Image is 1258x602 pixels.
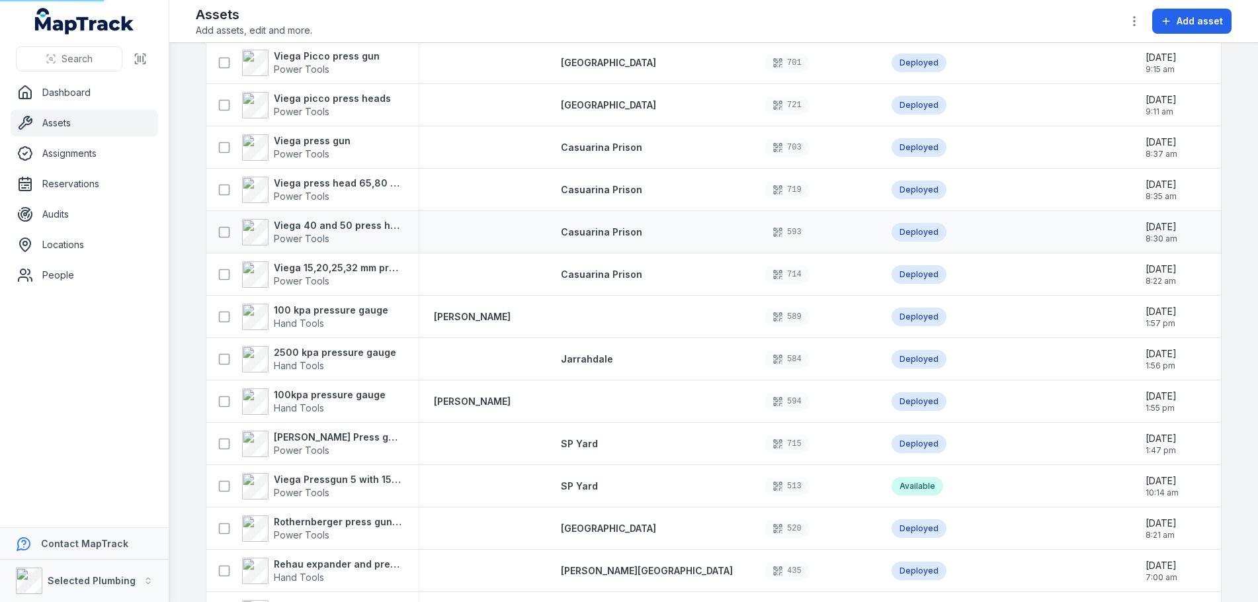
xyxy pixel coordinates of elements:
[274,148,329,159] span: Power Tools
[242,346,396,372] a: 2500 kpa pressure gaugeHand Tools
[765,392,810,411] div: 594
[274,431,402,444] strong: [PERSON_NAME] Press gun with 15,20,25,32
[274,515,402,529] strong: Rothernberger press gun 15,20,25,32 press heads
[1146,220,1177,244] time: 5/16/2025, 8:30:11 AM
[242,134,351,161] a: Viega press gunPower Tools
[1146,390,1177,413] time: 5/13/2025, 1:55:14 PM
[1146,178,1177,202] time: 5/16/2025, 8:35:04 AM
[274,233,329,244] span: Power Tools
[892,308,946,326] div: Deployed
[35,8,134,34] a: MapTrack
[242,388,386,415] a: 100kpa pressure gaugeHand Tools
[892,392,946,411] div: Deployed
[765,477,810,495] div: 513
[892,350,946,368] div: Deployed
[196,24,312,37] span: Add assets, edit and more.
[892,519,946,538] div: Deployed
[765,223,810,241] div: 593
[561,142,642,153] span: Casuarina Prison
[765,265,810,284] div: 714
[1146,474,1179,488] span: [DATE]
[242,92,391,118] a: Viega picco press headsPower Tools
[561,565,733,576] span: [PERSON_NAME][GEOGRAPHIC_DATA]
[1146,517,1177,540] time: 5/12/2025, 8:21:45 AM
[561,268,642,281] a: Casuarina Prison
[1146,361,1177,371] span: 1:56 pm
[11,140,158,167] a: Assignments
[765,181,810,199] div: 719
[1146,51,1177,75] time: 5/21/2025, 9:15:25 AM
[242,473,402,499] a: Viega Pressgun 5 with 15mm, 20mm, 25mm & 32mm headsPower Tools
[1146,64,1177,75] span: 9:15 am
[274,219,402,232] strong: Viega 40 and 50 press head
[1146,149,1177,159] span: 8:37 am
[434,395,511,408] a: [PERSON_NAME]
[1146,530,1177,540] span: 8:21 am
[765,519,810,538] div: 520
[274,318,324,329] span: Hand Tools
[561,480,598,492] span: SP Yard
[1146,107,1177,117] span: 9:11 am
[1146,93,1177,117] time: 5/21/2025, 9:11:57 AM
[765,435,810,453] div: 715
[48,575,136,586] strong: Selected Plumbing
[11,171,158,197] a: Reservations
[1146,136,1177,159] time: 5/16/2025, 8:37:03 AM
[561,57,656,68] span: [GEOGRAPHIC_DATA]
[1146,403,1177,413] span: 1:55 pm
[561,353,613,366] a: Jarrahdale
[892,138,946,157] div: Deployed
[1146,432,1177,456] time: 5/13/2025, 1:47:04 PM
[274,64,329,75] span: Power Tools
[16,46,122,71] button: Search
[274,191,329,202] span: Power Tools
[561,141,642,154] a: Casuarina Prison
[561,56,656,69] a: [GEOGRAPHIC_DATA]
[892,223,946,241] div: Deployed
[11,201,158,228] a: Audits
[1146,390,1177,403] span: [DATE]
[1146,220,1177,234] span: [DATE]
[274,529,329,540] span: Power Tools
[892,181,946,199] div: Deployed
[274,402,324,413] span: Hand Tools
[274,473,402,486] strong: Viega Pressgun 5 with 15mm, 20mm, 25mm & 32mm heads
[561,353,613,365] span: Jarrahdale
[561,438,598,449] span: SP Yard
[11,232,158,258] a: Locations
[561,99,656,110] span: [GEOGRAPHIC_DATA]
[765,562,810,580] div: 435
[274,261,402,275] strong: Viega 15,20,25,32 mm press jaws
[892,562,946,580] div: Deployed
[561,523,656,534] span: [GEOGRAPHIC_DATA]
[1146,276,1177,286] span: 8:22 am
[274,50,380,63] strong: Viega Picco press gun
[274,346,396,359] strong: 2500 kpa pressure gauge
[561,437,598,451] a: SP Yard
[765,138,810,157] div: 703
[1146,432,1177,445] span: [DATE]
[1146,305,1177,318] span: [DATE]
[274,487,329,498] span: Power Tools
[11,262,158,288] a: People
[11,79,158,106] a: Dashboard
[561,522,656,535] a: [GEOGRAPHIC_DATA]
[1146,488,1179,498] span: 10:14 am
[892,54,946,72] div: Deployed
[892,477,943,495] div: Available
[274,92,391,105] strong: Viega picco press heads
[1146,347,1177,361] span: [DATE]
[1146,474,1179,498] time: 5/12/2025, 10:14:55 AM
[1146,51,1177,64] span: [DATE]
[274,558,402,571] strong: Rehau expander and press set
[274,445,329,456] span: Power Tools
[274,304,388,317] strong: 100 kpa pressure gauge
[242,515,402,542] a: Rothernberger press gun 15,20,25,32 press headsPower Tools
[274,177,402,190] strong: Viega press head 65,80 & 100
[561,564,733,578] a: [PERSON_NAME][GEOGRAPHIC_DATA]
[1146,93,1177,107] span: [DATE]
[1146,178,1177,191] span: [DATE]
[1146,263,1177,276] span: [DATE]
[1146,318,1177,329] span: 1:57 pm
